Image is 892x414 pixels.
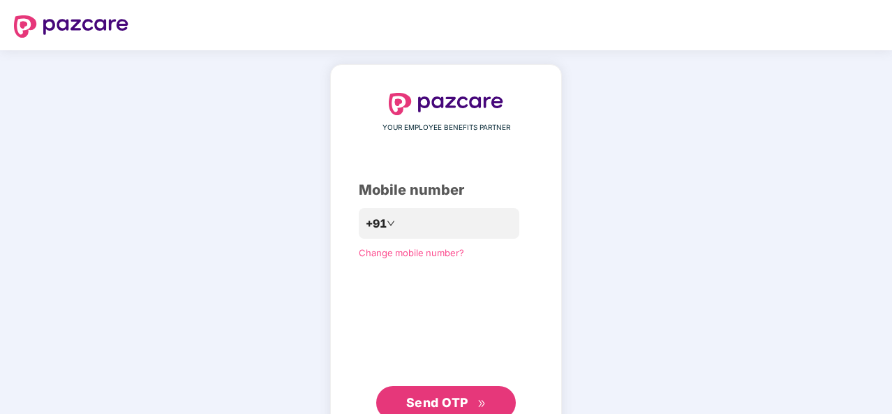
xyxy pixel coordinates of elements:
img: logo [14,15,128,38]
img: logo [389,93,503,115]
div: Mobile number [359,179,533,201]
span: Send OTP [406,395,468,410]
span: down [387,219,395,228]
span: YOUR EMPLOYEE BENEFITS PARTNER [382,122,510,133]
span: double-right [477,399,486,408]
span: +91 [366,215,387,232]
a: Change mobile number? [359,247,464,258]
